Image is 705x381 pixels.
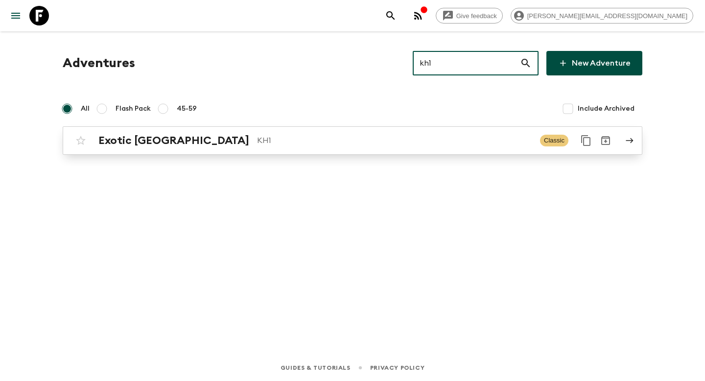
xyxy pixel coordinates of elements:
p: KH1 [257,135,532,146]
button: Archive [596,131,615,150]
span: Include Archived [578,104,634,114]
span: Give feedback [451,12,502,20]
span: Flash Pack [116,104,151,114]
a: Guides & Tutorials [281,362,351,373]
span: [PERSON_NAME][EMAIL_ADDRESS][DOMAIN_NAME] [522,12,693,20]
a: New Adventure [546,51,642,75]
h2: Exotic [GEOGRAPHIC_DATA] [98,134,249,147]
span: All [81,104,90,114]
div: [PERSON_NAME][EMAIL_ADDRESS][DOMAIN_NAME] [511,8,693,24]
input: e.g. AR1, Argentina [413,49,520,77]
button: Duplicate for 45-59 [576,131,596,150]
a: Exotic [GEOGRAPHIC_DATA]KH1ClassicDuplicate for 45-59Archive [63,126,642,155]
button: search adventures [381,6,400,25]
span: 45-59 [177,104,197,114]
h1: Adventures [63,53,135,73]
a: Give feedback [436,8,503,24]
a: Privacy Policy [370,362,424,373]
span: Classic [540,135,568,146]
button: menu [6,6,25,25]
